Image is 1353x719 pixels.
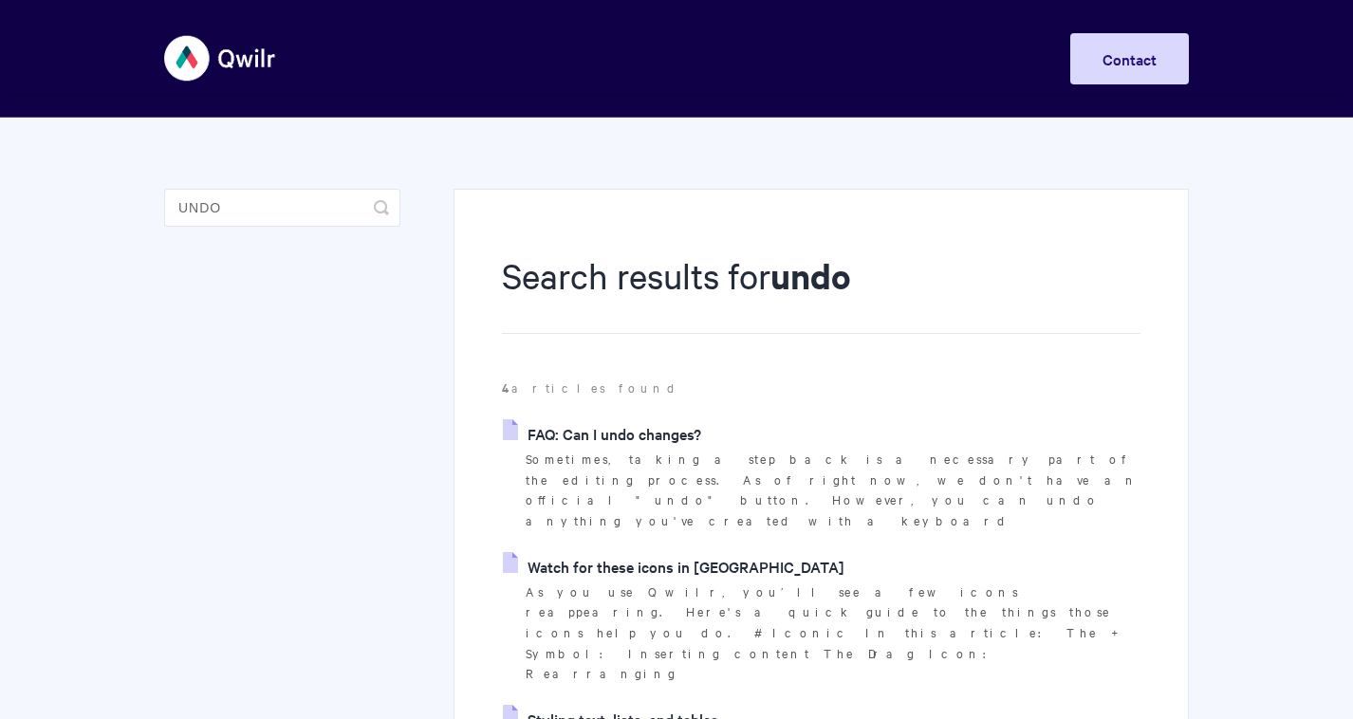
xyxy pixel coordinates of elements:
p: As you use Qwilr, you’ll see a few icons reappearing. Here's a quick guide to the things those ic... [526,581,1140,685]
a: Watch for these icons in [GEOGRAPHIC_DATA] [503,552,844,581]
img: Qwilr Help Center [164,23,277,94]
strong: 4 [502,378,511,396]
strong: undo [770,252,851,299]
p: articles found [502,378,1140,398]
a: Contact [1070,33,1189,84]
h1: Search results for [502,251,1140,334]
p: Sometimes, taking a step back is a necessary part of the editing process. As of right now, we don... [526,449,1140,531]
input: Search [164,189,400,227]
a: FAQ: Can I undo changes? [503,419,701,448]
